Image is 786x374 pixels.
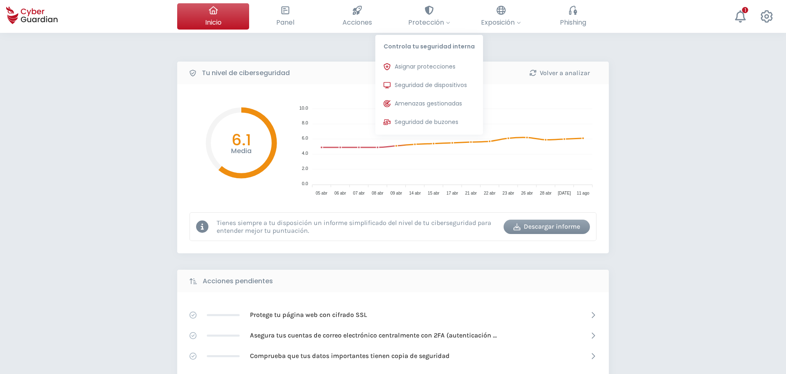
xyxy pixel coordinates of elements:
span: Acciones [342,17,372,28]
p: Comprueba que tus datos importantes tienen copia de seguridad [250,351,450,360]
button: Exposición [465,3,537,30]
tspan: 07 abr [353,191,365,195]
span: Seguridad de dispositivos [395,81,467,89]
span: Asignar protecciones [395,62,455,71]
p: Controla tu seguridad interna [375,35,483,55]
span: Phishing [560,17,586,28]
button: Descargar informe [504,220,590,234]
tspan: 14 abr [409,191,421,195]
p: Protege tu página web con cifrado SSL [250,310,367,319]
tspan: 23 abr [502,191,514,195]
tspan: 05 abr [316,191,328,195]
tspan: [DATE] [558,191,571,195]
tspan: 10.0 [299,106,308,110]
button: ProtecciónControla tu seguridad internaAsignar proteccionesSeguridad de dispositivosAmenazas gest... [393,3,465,30]
button: Seguridad de buzones [375,114,483,131]
tspan: 08 abr [372,191,384,195]
span: Panel [276,17,294,28]
span: Protección [408,17,450,28]
tspan: 4.0 [302,151,308,156]
div: Descargar informe [510,222,584,232]
span: Amenazas gestionadas [395,99,462,108]
tspan: 28 abr [540,191,552,195]
tspan: 11 ago [577,191,589,195]
button: Inicio [177,3,249,30]
b: Tu nivel de ciberseguridad [202,68,290,78]
span: Seguridad de buzones [395,118,458,126]
tspan: 6.0 [302,135,308,140]
p: Asegura tus cuentas de correo electrónico centralmente con 2FA (autenticación [PERSON_NAME] factor) [250,331,497,340]
span: Inicio [205,17,222,28]
tspan: 22 abr [484,191,496,195]
tspan: 15 abr [428,191,440,195]
button: Volver a analizar [516,66,603,80]
tspan: 21 abr [465,191,477,195]
tspan: 06 abr [334,191,346,195]
button: Amenazas gestionadas [375,96,483,112]
tspan: 17 abr [446,191,458,195]
p: Tienes siempre a tu disposición un informe simplificado del nivel de tu ciberseguridad para enten... [217,219,497,234]
button: Panel [249,3,321,30]
tspan: 2.0 [302,166,308,171]
b: Acciones pendientes [203,276,273,286]
tspan: 09 abr [391,191,402,195]
div: Volver a analizar [522,68,596,78]
tspan: 8.0 [302,120,308,125]
button: Phishing [537,3,609,30]
button: Asignar protecciones [375,59,483,75]
button: Acciones [321,3,393,30]
tspan: 26 abr [521,191,533,195]
div: 1 [742,7,748,13]
tspan: 0.0 [302,181,308,186]
span: Exposición [481,17,521,28]
button: Seguridad de dispositivos [375,77,483,94]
